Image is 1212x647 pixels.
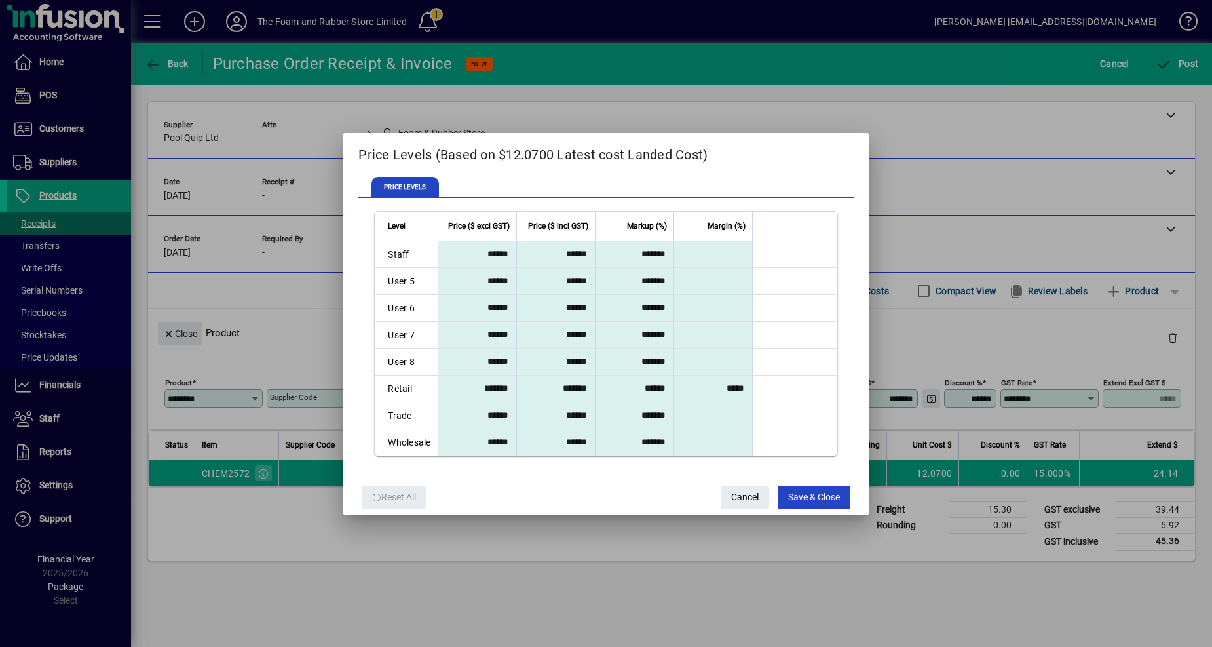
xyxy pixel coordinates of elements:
[375,429,437,456] td: Wholesale
[375,402,437,429] td: Trade
[708,219,746,233] span: Margin (%)
[778,486,850,509] button: Save & Close
[375,349,437,376] td: User 8
[388,219,406,233] span: Level
[448,219,510,233] span: Price ($ excl GST)
[375,295,437,322] td: User 6
[375,241,437,268] td: Staff
[627,219,667,233] span: Markup (%)
[375,322,437,349] td: User 7
[731,486,759,508] span: Cancel
[375,376,437,402] td: Retail
[721,486,769,509] button: Cancel
[343,133,869,171] h2: Price Levels (Based on $12.0700 Latest cost Landed Cost)
[788,486,840,508] span: Save & Close
[375,268,437,295] td: User 5
[371,177,438,198] span: PRICE LEVELS
[528,219,588,233] span: Price ($ incl GST)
